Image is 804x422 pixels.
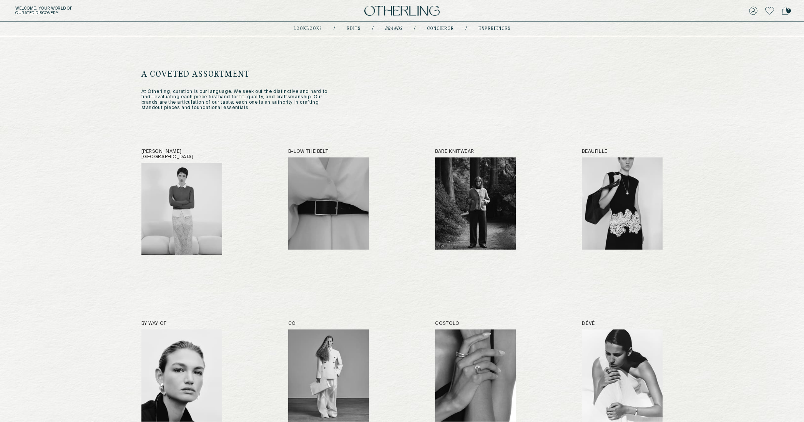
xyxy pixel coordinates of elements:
[288,149,369,154] h2: B-low the Belt
[288,157,369,250] img: B-low the Belt
[141,321,222,326] h2: By Way Of
[478,27,510,31] a: experiences
[786,8,791,13] span: 1
[435,157,516,250] img: Bare Knitwear
[427,27,454,31] a: concierge
[582,321,663,326] h2: Dévé
[435,321,516,326] h2: Costolo
[288,329,369,422] img: Co
[435,321,516,422] a: Costolo
[141,329,222,422] img: By Way Of
[385,27,402,31] a: Brands
[15,6,248,15] h5: Welcome . Your world of curated discovery.
[288,321,369,326] h2: Co
[294,27,322,31] a: lookbooks
[141,69,334,80] h1: A COVETED ASSORTMENT
[435,329,516,422] img: Costolo
[334,26,335,32] div: /
[141,321,222,422] a: By Way Of
[582,149,663,154] h2: Beaufille
[347,27,360,31] a: Edits
[435,149,516,255] a: Bare Knitwear
[288,149,369,255] a: B-low the Belt
[782,5,789,16] a: 1
[582,321,663,422] a: Dévé
[582,157,663,250] img: Beaufille
[372,26,374,32] div: /
[582,329,663,422] img: Dévé
[141,149,222,160] h2: [PERSON_NAME][GEOGRAPHIC_DATA]
[582,149,663,255] a: Beaufille
[141,89,334,111] p: At Otherling, curation is our language. We seek out the distinctive and hard to find—evaluating e...
[465,26,467,32] div: /
[414,26,415,32] div: /
[288,321,369,422] a: Co
[435,149,516,154] h2: Bare Knitwear
[141,149,222,255] a: [PERSON_NAME][GEOGRAPHIC_DATA]
[141,163,222,255] img: Alfie Paris
[364,6,440,16] img: logo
